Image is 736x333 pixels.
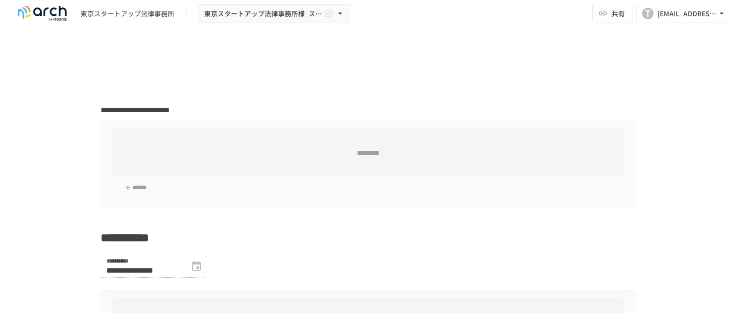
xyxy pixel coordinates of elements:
[11,6,73,21] img: logo-default@2x-9cf2c760.svg
[592,4,632,23] button: 共有
[657,8,717,20] div: [EMAIL_ADDRESS][DOMAIN_NAME]
[80,9,174,19] div: 東京スタートアップ法律事務所
[636,4,732,23] button: T[EMAIL_ADDRESS][DOMAIN_NAME]
[204,8,322,20] span: 東京スタートアップ法律事務所様_スポットサポート
[198,4,351,23] button: 東京スタートアップ法律事務所様_スポットサポート
[642,8,654,19] div: T
[611,8,625,19] span: 共有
